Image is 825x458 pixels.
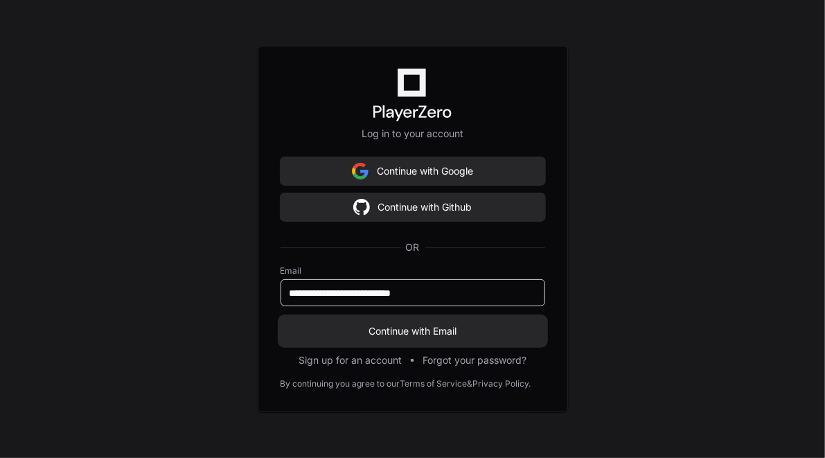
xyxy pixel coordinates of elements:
div: & [468,378,473,389]
button: Forgot your password? [423,353,526,367]
button: Continue with Email [281,317,545,345]
img: Sign in with google [353,193,370,221]
div: By continuing you agree to our [281,378,400,389]
button: Continue with Github [281,193,545,221]
button: Continue with Google [281,157,545,185]
img: Sign in with google [352,157,369,185]
span: OR [400,240,425,254]
label: Email [281,265,545,276]
a: Terms of Service [400,378,468,389]
button: Sign up for an account [299,353,402,367]
p: Log in to your account [281,127,545,141]
span: Continue with Email [281,324,545,338]
a: Privacy Policy. [473,378,531,389]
